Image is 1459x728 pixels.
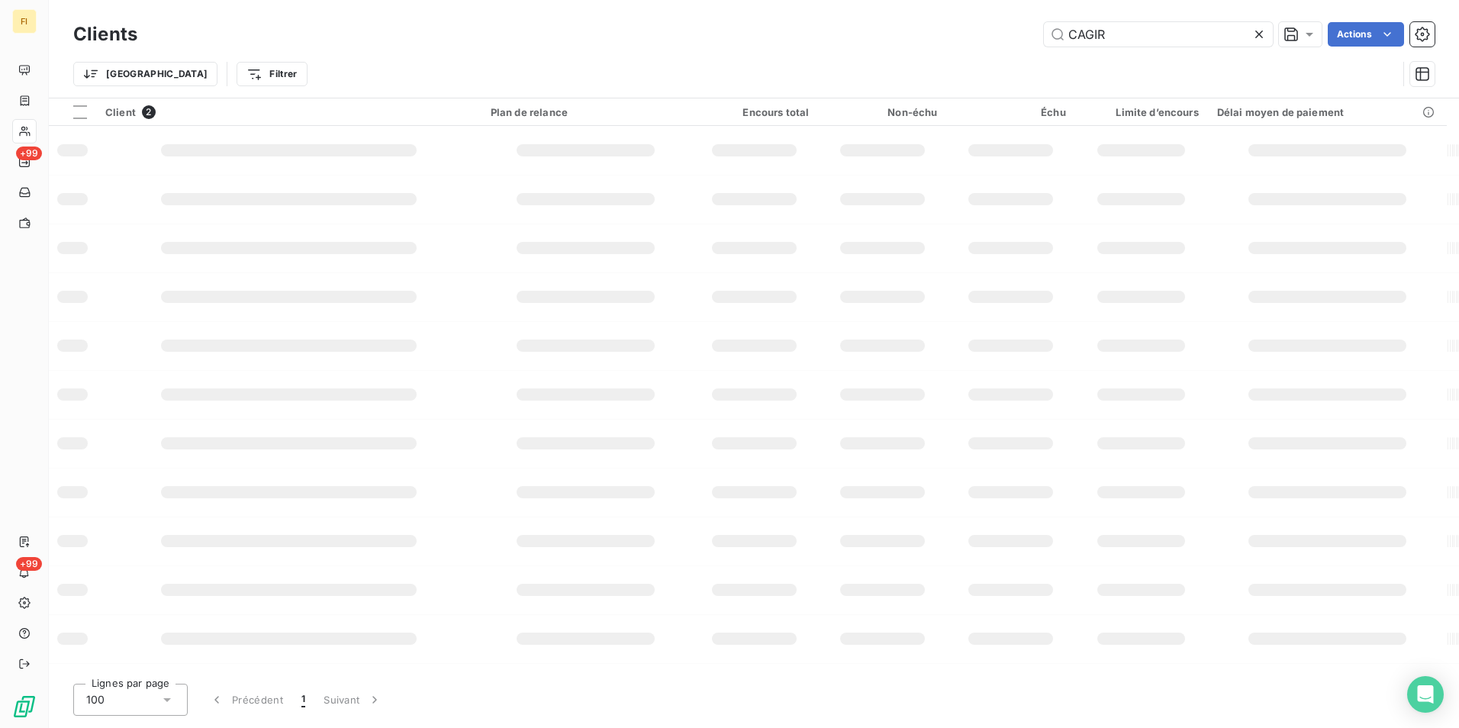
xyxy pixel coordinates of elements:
[105,106,136,118] span: Client
[1328,22,1404,47] button: Actions
[16,147,42,160] span: +99
[1217,106,1438,118] div: Délai moyen de paiement
[292,684,314,716] button: 1
[314,684,391,716] button: Suivant
[16,557,42,571] span: +99
[1084,106,1199,118] div: Limite d’encours
[73,21,137,48] h3: Clients
[956,106,1066,118] div: Échu
[73,62,217,86] button: [GEOGRAPHIC_DATA]
[301,692,305,707] span: 1
[699,106,809,118] div: Encours total
[491,106,681,118] div: Plan de relance
[12,9,37,34] div: FI
[200,684,292,716] button: Précédent
[1044,22,1273,47] input: Rechercher
[142,105,156,119] span: 2
[12,694,37,719] img: Logo LeanPay
[1407,676,1444,713] div: Open Intercom Messenger
[827,106,937,118] div: Non-échu
[237,62,307,86] button: Filtrer
[86,692,105,707] span: 100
